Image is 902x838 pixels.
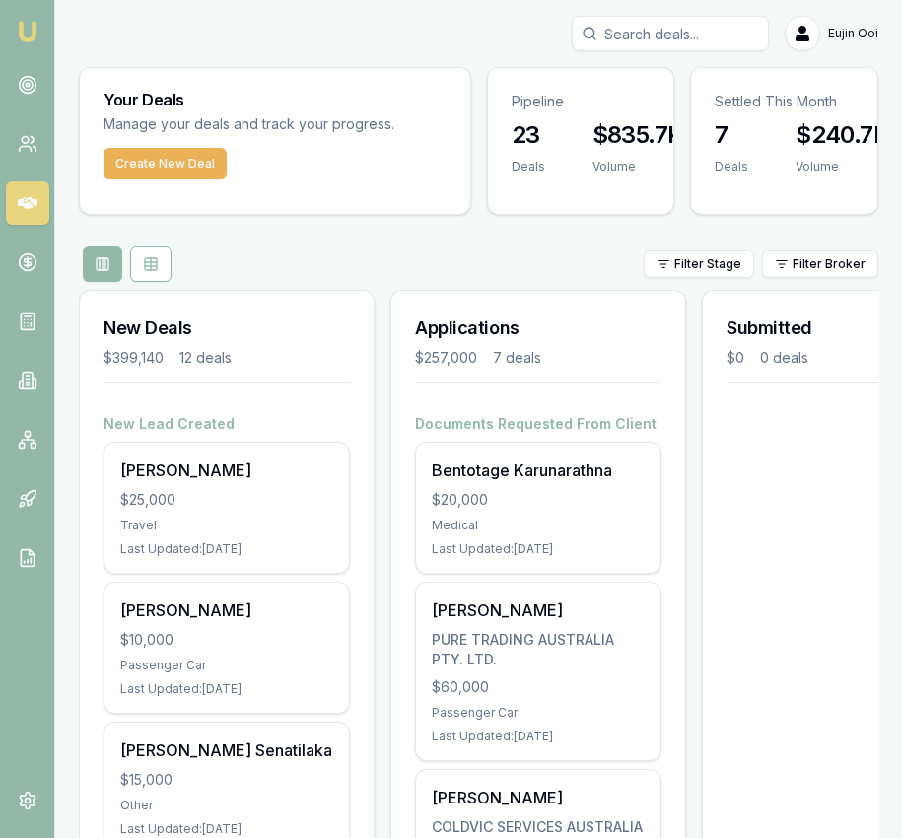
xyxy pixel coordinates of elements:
[644,250,754,278] button: Filter Stage
[762,250,878,278] button: Filter Broker
[512,92,651,111] p: Pipeline
[415,348,477,368] div: $257,000
[120,598,333,622] div: [PERSON_NAME]
[415,414,661,434] h4: Documents Requested From Client
[493,348,541,368] div: 7 deals
[592,119,684,151] h3: $835.7K
[432,705,645,721] div: Passenger Car
[432,729,645,744] div: Last Updated: [DATE]
[120,738,333,762] div: [PERSON_NAME] Senatilaka
[432,630,645,669] div: PURE TRADING AUSTRALIA PTY. LTD.
[16,20,39,43] img: emu-icon-u.png
[796,119,889,151] h3: $240.7K
[104,348,164,368] div: $399,140
[120,681,333,697] div: Last Updated: [DATE]
[760,348,808,368] div: 0 deals
[120,630,333,650] div: $10,000
[120,770,333,790] div: $15,000
[793,256,866,272] span: Filter Broker
[120,541,333,557] div: Last Updated: [DATE]
[120,821,333,837] div: Last Updated: [DATE]
[512,119,545,151] h3: 23
[415,314,661,342] h3: Applications
[104,314,350,342] h3: New Deals
[120,798,333,813] div: Other
[432,458,645,482] div: Bentotage Karunarathna
[120,490,333,510] div: $25,000
[432,518,645,533] div: Medical
[715,92,854,111] p: Settled This Month
[592,159,684,175] div: Volume
[104,414,350,434] h4: New Lead Created
[512,159,545,175] div: Deals
[104,113,447,136] p: Manage your deals and track your progress.
[432,490,645,510] div: $20,000
[828,26,878,41] span: Eujin Ooi
[674,256,741,272] span: Filter Stage
[432,598,645,622] div: [PERSON_NAME]
[715,159,748,175] div: Deals
[796,159,889,175] div: Volume
[432,677,645,697] div: $60,000
[727,348,744,368] div: $0
[432,786,645,809] div: [PERSON_NAME]
[432,541,645,557] div: Last Updated: [DATE]
[120,518,333,533] div: Travel
[104,92,447,107] h3: Your Deals
[120,658,333,673] div: Passenger Car
[572,16,769,51] input: Search deals
[120,458,333,482] div: [PERSON_NAME]
[715,119,748,151] h3: 7
[179,348,232,368] div: 12 deals
[104,148,227,179] button: Create New Deal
